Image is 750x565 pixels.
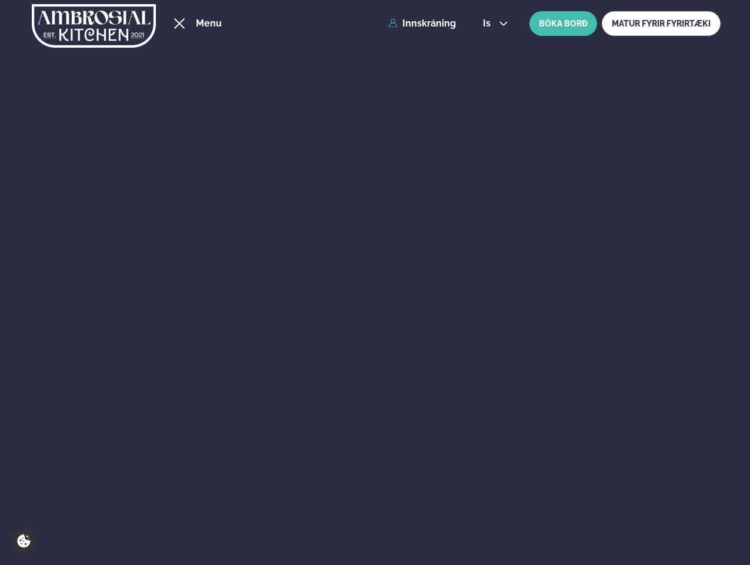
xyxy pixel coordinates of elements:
[474,19,518,28] button: is
[483,19,494,28] span: is
[32,2,156,50] img: logo
[172,16,186,31] button: hamburger
[602,11,721,36] a: MATUR FYRIR FYRIRTÆKI
[529,11,597,36] button: BÓKA BORÐ
[12,529,36,553] a: Cookie settings
[388,18,456,29] a: Innskráning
